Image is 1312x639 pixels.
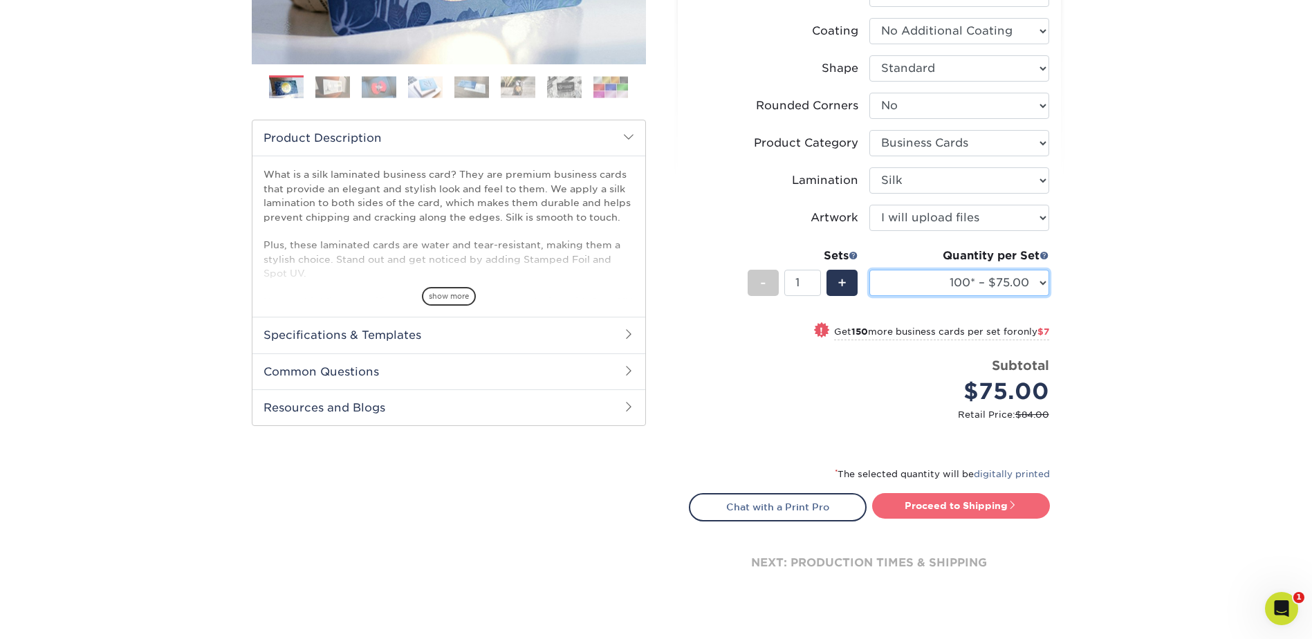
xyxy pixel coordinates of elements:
[880,375,1049,408] div: $75.00
[811,210,858,226] div: Artwork
[252,120,645,156] h2: Product Description
[820,324,823,338] span: !
[593,76,628,98] img: Business Cards 08
[992,358,1049,373] strong: Subtotal
[1265,592,1298,625] iframe: Intercom live chat
[792,172,858,189] div: Lamination
[252,317,645,353] h2: Specifications & Templates
[834,326,1049,340] small: Get more business cards per set for
[748,248,858,264] div: Sets
[1017,326,1049,337] span: only
[974,469,1050,479] a: digitally printed
[264,167,634,393] p: What is a silk laminated business card? They are premium business cards that provide an elegant a...
[872,493,1050,518] a: Proceed to Shipping
[822,60,858,77] div: Shape
[851,326,868,337] strong: 150
[812,23,858,39] div: Coating
[315,76,350,98] img: Business Cards 02
[408,76,443,98] img: Business Cards 04
[700,408,1049,421] small: Retail Price:
[689,521,1050,604] div: next: production times & shipping
[362,76,396,98] img: Business Cards 03
[252,389,645,425] h2: Resources and Blogs
[689,493,867,521] a: Chat with a Print Pro
[454,76,489,98] img: Business Cards 05
[754,135,858,151] div: Product Category
[869,248,1049,264] div: Quantity per Set
[1015,409,1049,420] span: $84.00
[838,272,847,293] span: +
[1037,326,1049,337] span: $7
[252,353,645,389] h2: Common Questions
[760,272,766,293] span: -
[269,71,304,105] img: Business Cards 01
[756,98,858,114] div: Rounded Corners
[422,287,476,306] span: show more
[547,76,582,98] img: Business Cards 07
[1293,592,1304,603] span: 1
[835,469,1050,479] small: The selected quantity will be
[501,76,535,98] img: Business Cards 06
